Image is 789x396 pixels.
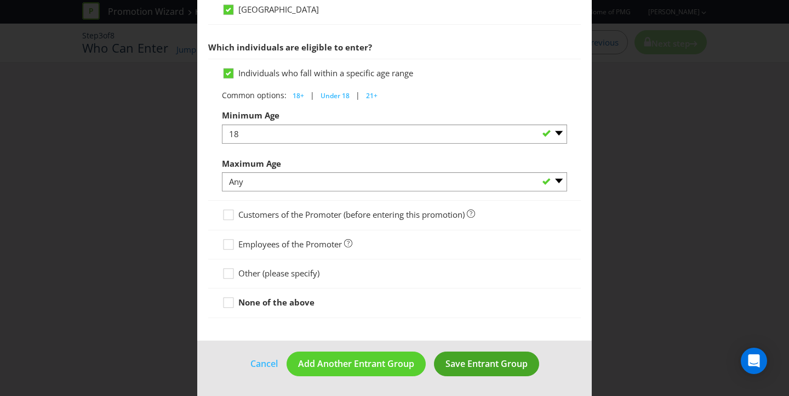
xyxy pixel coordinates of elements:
[287,88,310,104] button: 18+
[238,268,319,279] span: Other (please specify)
[321,91,350,100] span: Under 18
[238,4,319,15] span: [GEOGRAPHIC_DATA]
[434,352,539,376] button: Save Entrant Group
[741,348,767,374] div: Open Intercom Messenger
[238,239,342,250] span: Employees of the Promoter
[310,90,315,100] span: |
[222,158,281,169] span: Maximum Age
[366,91,378,100] span: 21+
[287,352,426,376] button: Add Another Entrant Group
[208,42,372,53] span: Which individuals are eligible to enter?
[238,67,413,78] span: Individuals who fall within a specific age range
[250,357,278,371] a: Cancel
[238,297,315,308] strong: None of the above
[356,90,360,100] span: |
[293,91,304,100] span: 18+
[222,110,279,121] span: Minimum Age
[360,88,384,104] button: 21+
[315,88,356,104] button: Under 18
[238,209,465,220] span: Customers of the Promoter (before entering this promotion)
[222,90,287,100] span: Common options:
[445,358,528,370] span: Save Entrant Group
[298,358,414,370] span: Add Another Entrant Group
